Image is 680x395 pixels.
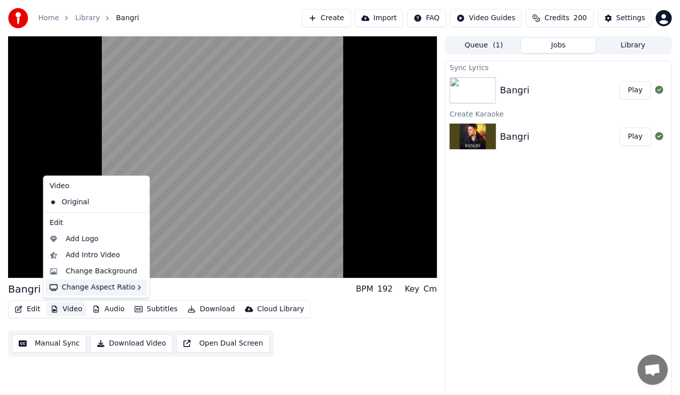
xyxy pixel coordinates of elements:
div: Cm [423,283,437,295]
div: Edit [45,215,147,231]
button: Jobs [521,38,596,53]
div: 192 [378,283,393,295]
a: Home [38,13,59,23]
button: Video Guides [450,9,522,27]
button: Settings [598,9,652,27]
div: Video [45,178,147,194]
div: Settings [616,13,645,23]
a: Open chat [638,355,668,385]
button: Import [355,9,403,27]
button: Play [620,128,651,146]
button: Open Dual Screen [176,334,270,353]
button: Download [183,302,239,316]
button: FAQ [407,9,446,27]
button: Video [46,302,86,316]
div: Original [45,194,132,210]
div: Key [405,283,419,295]
span: ( 1 ) [493,40,503,50]
a: Library [75,13,100,23]
div: Cloud Library [257,304,304,314]
div: Bangri [500,130,530,144]
button: Queue [447,38,521,53]
div: Change Aspect Ratio [45,279,147,296]
button: Library [596,38,670,53]
div: Add Logo [66,234,98,244]
span: Credits [544,13,569,23]
div: Bangri [500,83,530,97]
div: BPM [356,283,373,295]
div: Add Intro Video [66,250,120,260]
span: 200 [574,13,587,23]
button: Create [302,9,351,27]
div: Bangri [8,282,41,296]
span: Bangri [116,13,139,23]
button: Subtitles [131,302,181,316]
button: Download Video [90,334,172,353]
button: Play [620,81,651,99]
div: Change Background [66,266,137,276]
button: Manual Sync [12,334,86,353]
img: youka [8,8,28,28]
button: Credits200 [526,9,593,27]
button: Audio [88,302,129,316]
button: Edit [11,302,44,316]
div: Create Karaoke [446,107,671,120]
div: Sync Lyrics [446,61,671,73]
nav: breadcrumb [38,13,139,23]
